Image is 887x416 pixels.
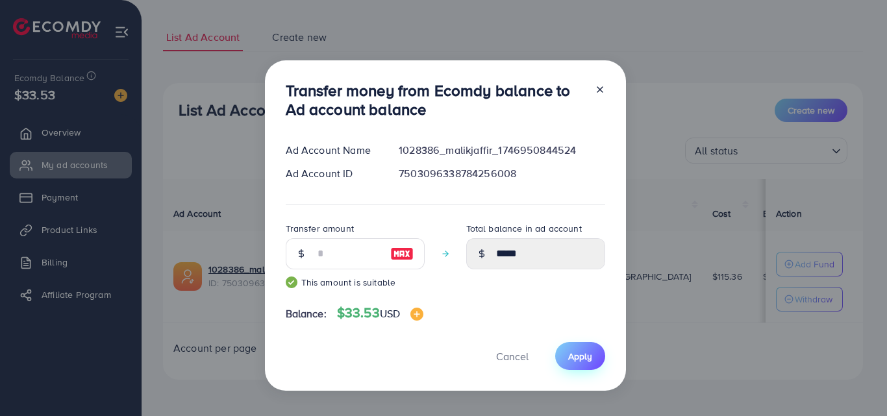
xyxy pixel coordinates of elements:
h3: Transfer money from Ecomdy balance to Ad account balance [286,81,584,119]
img: guide [286,276,297,288]
div: 1028386_malikjaffir_1746950844524 [388,143,615,158]
label: Transfer amount [286,222,354,235]
div: Ad Account Name [275,143,389,158]
img: image [410,308,423,321]
span: Apply [568,350,592,363]
small: This amount is suitable [286,276,425,289]
iframe: Chat [832,358,877,406]
button: Cancel [480,342,545,370]
div: 7503096338784256008 [388,166,615,181]
img: image [390,246,414,262]
button: Apply [555,342,605,370]
span: USD [380,306,400,321]
div: Ad Account ID [275,166,389,181]
span: Balance: [286,306,327,321]
label: Total balance in ad account [466,222,582,235]
span: Cancel [496,349,529,363]
h4: $33.53 [337,305,423,321]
